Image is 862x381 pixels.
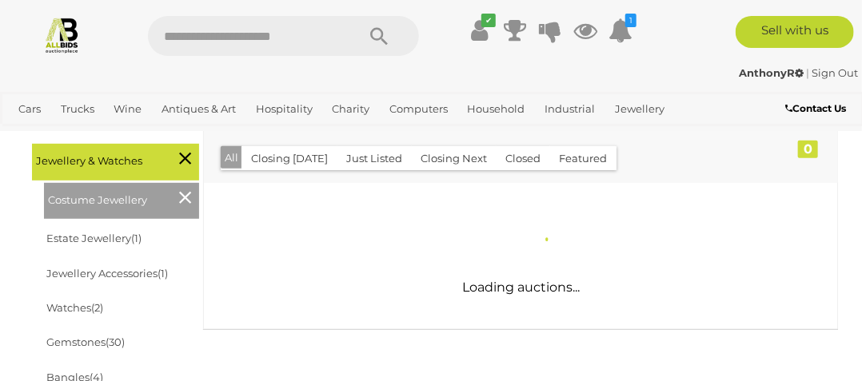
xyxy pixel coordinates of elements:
[46,267,168,280] a: Jewellery Accessories(1)
[12,122,55,149] a: Office
[325,96,376,122] a: Charity
[806,66,809,79] span: |
[481,14,496,27] i: ✔
[221,146,242,169] button: All
[739,66,804,79] strong: AnthonyR
[46,301,103,314] a: Watches(2)
[91,301,103,314] span: (2)
[12,96,47,122] a: Cars
[785,100,850,117] a: Contact Us
[383,96,454,122] a: Computers
[798,141,818,158] div: 0
[812,66,858,79] a: Sign Out
[461,96,532,122] a: Household
[131,232,142,244] span: (1)
[549,146,617,171] button: Featured
[107,96,148,122] a: Wine
[468,16,492,45] a: ✔
[54,96,101,122] a: Trucks
[46,335,125,348] a: Gemstones(30)
[46,232,142,244] a: Estate Jewellery(1)
[736,16,854,48] a: Sell with us
[609,96,671,122] a: Jewellery
[785,102,846,114] b: Contact Us
[106,335,125,348] span: (30)
[158,267,168,280] span: (1)
[538,96,601,122] a: Industrial
[411,146,497,171] button: Closing Next
[625,14,637,27] i: 1
[339,16,419,56] button: Search
[114,122,241,149] a: [GEOGRAPHIC_DATA]
[462,280,580,295] span: Loading auctions...
[48,187,168,209] span: Costume Jewellery
[337,146,412,171] button: Just Listed
[62,122,108,149] a: Sports
[36,148,156,170] span: Jewellery & Watches
[43,16,81,54] img: Allbids.com.au
[609,16,633,45] a: 1
[155,96,242,122] a: Antiques & Art
[739,66,806,79] a: AnthonyR
[496,146,550,171] button: Closed
[241,146,337,171] button: Closing [DATE]
[249,96,319,122] a: Hospitality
